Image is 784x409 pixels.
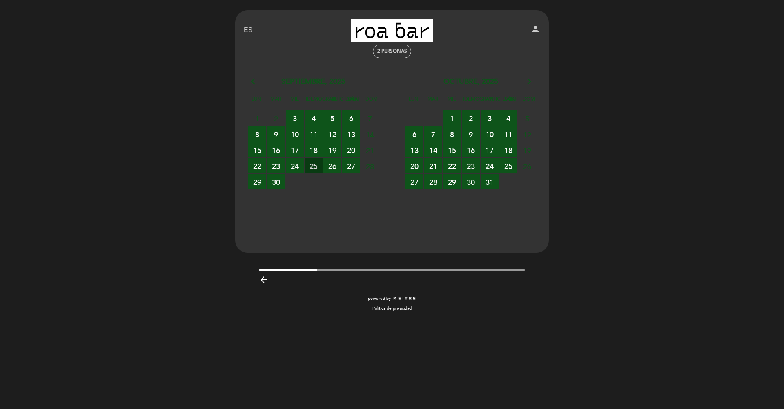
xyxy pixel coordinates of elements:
[342,110,360,126] span: 6
[305,126,323,142] span: 11
[361,159,379,174] span: 28
[462,110,480,126] span: 2
[462,126,480,142] span: 9
[344,95,361,110] span: Sáb
[405,142,423,157] span: 13
[424,158,442,173] span: 21
[248,158,266,173] span: 22
[424,174,442,189] span: 28
[443,142,461,157] span: 15
[368,296,416,301] a: powered by
[425,95,441,110] span: Mar
[393,297,416,301] img: MEITRE
[361,143,379,158] span: 21
[482,95,499,110] span: Vie
[286,110,304,126] span: 3
[305,158,323,173] span: 25
[259,275,269,285] i: arrow_backward
[405,158,423,173] span: 20
[481,142,499,157] span: 17
[323,158,341,173] span: 26
[267,142,285,157] span: 16
[377,48,407,54] span: 2 personas
[305,142,323,157] span: 18
[251,76,258,87] i: arrow_back_ios
[323,142,341,157] span: 19
[405,95,422,110] span: Lun
[501,95,518,110] span: Sáb
[521,95,537,110] span: Dom
[462,158,480,173] span: 23
[443,158,461,173] span: 22
[481,110,499,126] span: 3
[444,95,460,110] span: Mié
[286,142,304,157] span: 17
[287,95,303,110] span: Mié
[443,110,461,126] span: 1
[368,296,391,301] span: powered by
[267,111,285,126] span: 2
[518,143,536,158] span: 19
[463,95,479,110] span: [DEMOGRAPHIC_DATA]
[361,111,379,126] span: 7
[526,76,533,87] i: arrow_forward_ios
[499,158,517,173] span: 25
[530,24,540,34] i: person
[323,126,341,142] span: 12
[405,174,423,189] span: 27
[363,95,380,110] span: Dom
[481,126,499,142] span: 10
[481,158,499,173] span: 24
[248,111,266,126] span: 1
[424,126,442,142] span: 7
[499,126,517,142] span: 11
[499,142,517,157] span: 18
[342,126,360,142] span: 13
[443,174,461,189] span: 29
[443,126,461,142] span: 8
[518,159,536,174] span: 26
[267,95,284,110] span: Mar
[342,158,360,173] span: 27
[248,126,266,142] span: 8
[462,174,480,189] span: 30
[530,24,540,37] button: person
[267,158,285,173] span: 23
[361,127,379,142] span: 14
[305,110,323,126] span: 4
[462,142,480,157] span: 16
[424,142,442,157] span: 14
[286,158,304,173] span: 24
[342,142,360,157] span: 20
[405,126,423,142] span: 6
[372,306,412,311] a: Política de privacidad
[443,76,498,87] span: octubre, 2025
[323,110,341,126] span: 5
[499,110,517,126] span: 4
[267,126,285,142] span: 9
[325,95,341,110] span: Vie
[248,95,265,110] span: Lun
[306,95,322,110] span: [DEMOGRAPHIC_DATA]
[341,19,443,42] a: ROA BAR
[248,174,266,189] span: 29
[518,111,536,126] span: 5
[481,174,499,189] span: 31
[248,142,266,157] span: 15
[518,127,536,142] span: 12
[286,126,304,142] span: 10
[267,174,285,189] span: 30
[281,76,345,87] span: septiembre, 2025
